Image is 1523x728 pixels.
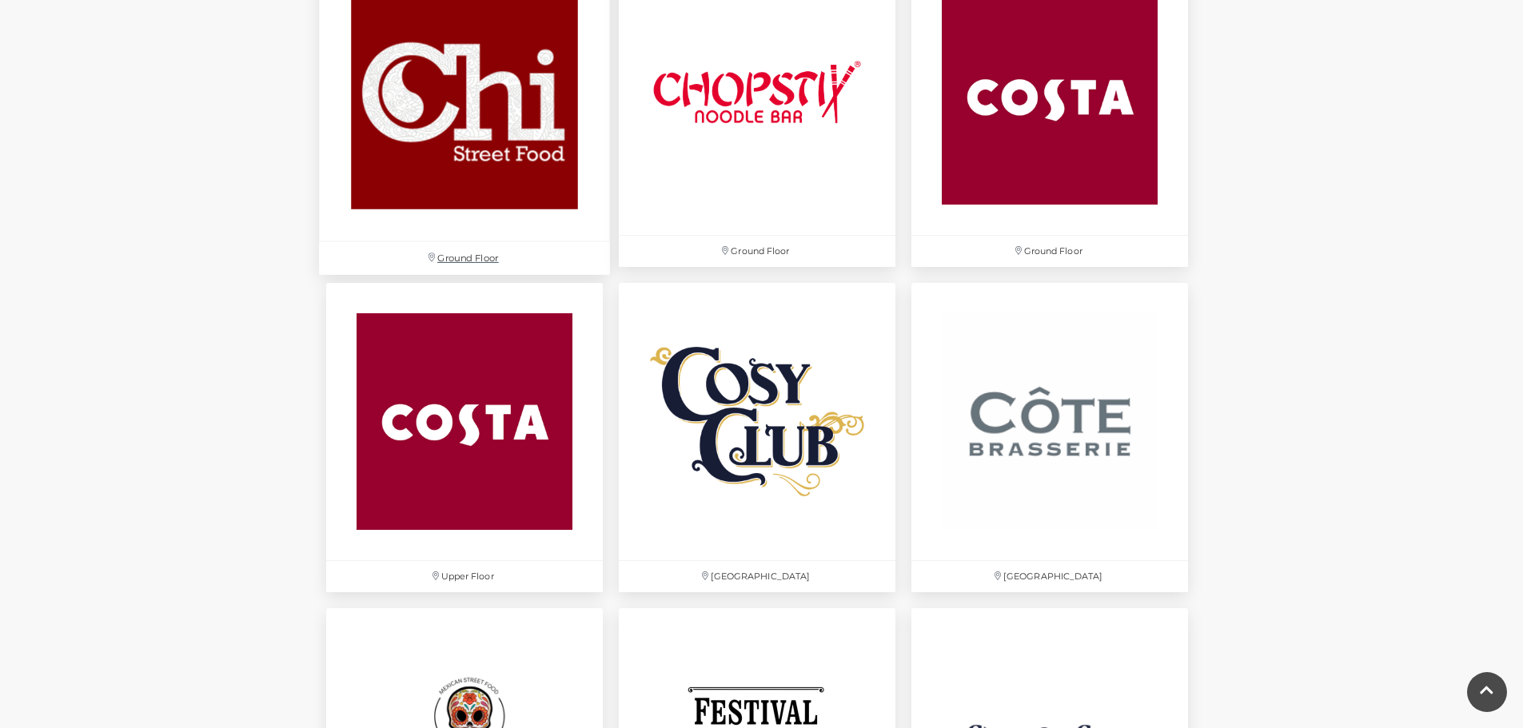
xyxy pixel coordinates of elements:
a: Upper Floor [318,275,611,599]
p: [GEOGRAPHIC_DATA] [911,561,1188,592]
p: Ground Floor [911,236,1188,267]
p: [GEOGRAPHIC_DATA] [619,561,895,592]
p: Upper Floor [326,561,603,592]
p: Ground Floor [319,242,610,275]
a: [GEOGRAPHIC_DATA] [903,275,1196,599]
a: [GEOGRAPHIC_DATA] [611,275,903,599]
p: Ground Floor [619,236,895,267]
